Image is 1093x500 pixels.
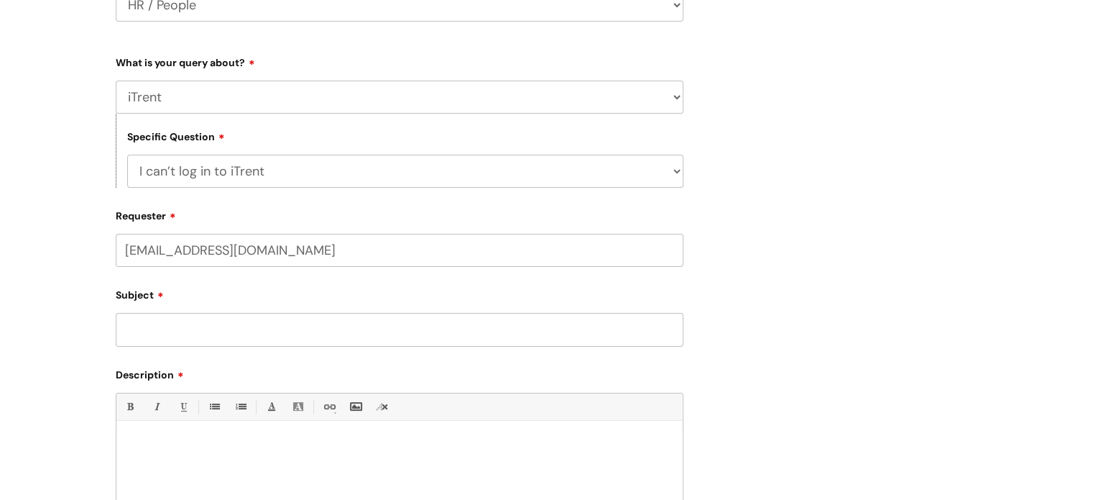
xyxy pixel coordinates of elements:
label: Description [116,364,683,381]
a: Remove formatting (Ctrl-\) [373,398,391,416]
a: • Unordered List (Ctrl-Shift-7) [205,398,223,416]
input: Email [116,234,683,267]
label: Requester [116,205,683,222]
a: 1. Ordered List (Ctrl-Shift-8) [231,398,249,416]
label: What is your query about? [116,52,683,69]
a: Italic (Ctrl-I) [147,398,165,416]
a: Link [320,398,338,416]
a: Insert Image... [346,398,364,416]
label: Subject [116,284,683,301]
a: Underline(Ctrl-U) [174,398,192,416]
label: Specific Question [127,129,225,143]
a: Back Color [289,398,307,416]
a: Bold (Ctrl-B) [121,398,139,416]
a: Font Color [262,398,280,416]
